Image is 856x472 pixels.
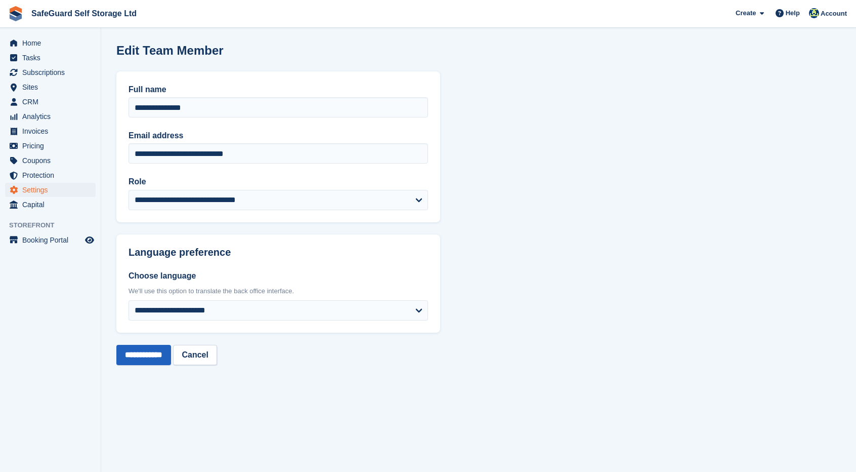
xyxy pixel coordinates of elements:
span: Invoices [22,124,83,138]
a: menu [5,139,96,153]
span: Subscriptions [22,65,83,80]
label: Full name [129,84,428,96]
label: Email address [129,130,428,142]
a: menu [5,183,96,197]
a: menu [5,65,96,80]
span: Sites [22,80,83,94]
a: menu [5,124,96,138]
a: Cancel [173,345,217,365]
span: Protection [22,168,83,182]
span: Booking Portal [22,233,83,247]
div: We'll use this option to translate the back office interface. [129,286,428,296]
a: menu [5,95,96,109]
a: menu [5,153,96,168]
span: Pricing [22,139,83,153]
span: Analytics [22,109,83,124]
span: Home [22,36,83,50]
span: Account [821,9,847,19]
a: Preview store [83,234,96,246]
span: Storefront [9,220,101,230]
h2: Language preference [129,247,428,258]
a: menu [5,80,96,94]
label: Choose language [129,270,428,282]
a: SafeGuard Self Storage Ltd [27,5,141,22]
img: Sonny Harverson [809,8,819,18]
img: stora-icon-8386f47178a22dfd0bd8f6a31ec36ba5ce8667c1dd55bd0f319d3a0aa187defe.svg [8,6,23,21]
span: Capital [22,198,83,212]
label: Role [129,176,428,188]
a: menu [5,51,96,65]
span: Coupons [22,153,83,168]
a: menu [5,233,96,247]
a: menu [5,109,96,124]
span: CRM [22,95,83,109]
span: Help [786,8,800,18]
a: menu [5,36,96,50]
span: Settings [22,183,83,197]
span: Create [736,8,756,18]
span: Tasks [22,51,83,65]
a: menu [5,198,96,212]
a: menu [5,168,96,182]
h1: Edit Team Member [116,44,224,57]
